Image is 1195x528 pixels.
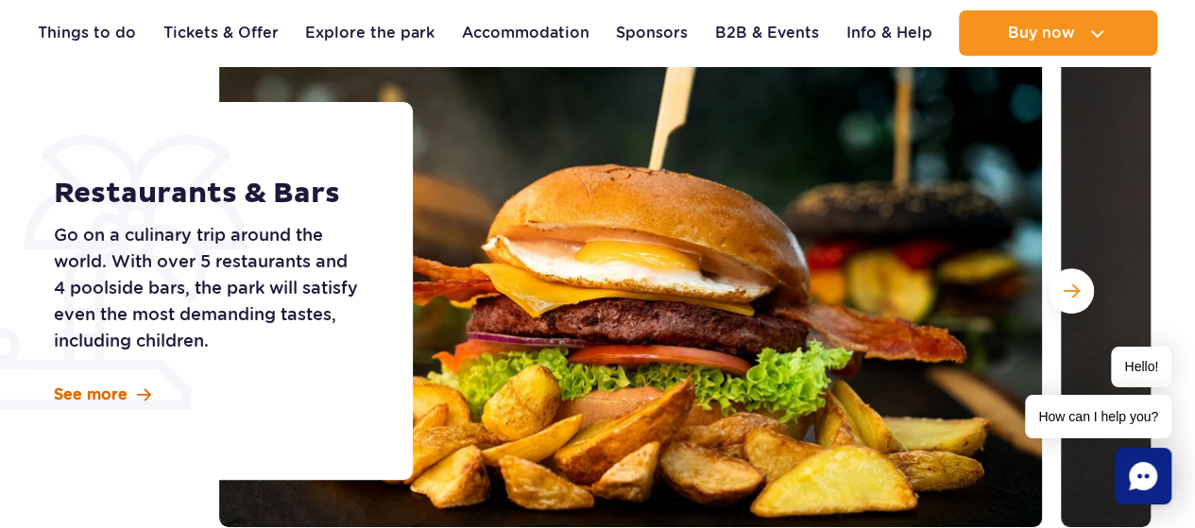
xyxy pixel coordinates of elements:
a: B2B & Events [715,10,819,56]
a: Info & Help [845,10,931,56]
a: Tickets & Offer [163,10,279,56]
a: Explore the park [305,10,435,56]
span: See more [54,384,128,405]
span: How can I help you? [1025,395,1171,438]
span: Buy now [1007,25,1074,42]
button: Next slide [1049,268,1094,314]
a: Accommodation [462,10,589,56]
a: See more [54,384,151,405]
span: Hello! [1111,347,1171,387]
p: Go on a culinary trip around the world. With over 5 restaurants and 4 poolside bars, the park wil... [54,222,370,354]
a: Things to do [38,10,136,56]
a: Sponsors [616,10,688,56]
div: Chat [1115,448,1171,504]
h1: Restaurants & Bars [54,177,370,211]
button: Buy now [959,10,1157,56]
